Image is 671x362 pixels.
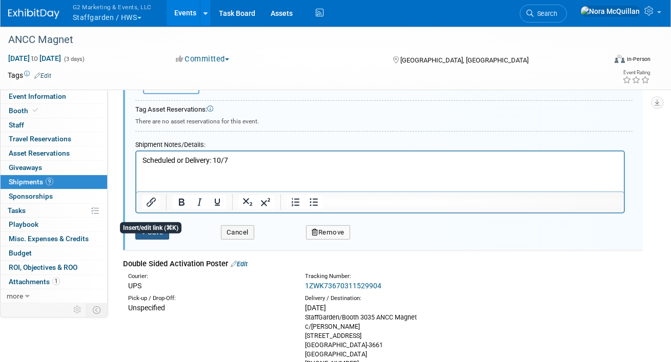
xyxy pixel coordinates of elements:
[33,108,38,113] i: Booth reservation complete
[1,175,107,189] a: Shipments9
[1,204,107,218] a: Tasks
[209,195,226,209] button: Underline
[9,163,42,172] span: Giveaways
[1,275,107,289] a: Attachments1
[1,146,107,160] a: Asset Reservations
[1,289,107,303] a: more
[1,118,107,132] a: Staff
[135,105,633,115] div: Tag Asset Reservations:
[287,195,304,209] button: Numbered list
[1,132,107,146] a: Travel Reservations
[1,246,107,260] a: Budget
[8,70,51,80] td: Tags
[69,303,87,316] td: Personalize Event Tab Strip
[191,195,208,209] button: Italic
[221,225,254,240] button: Cancel
[128,272,290,281] div: Courier:
[5,31,596,49] div: ANCC Magnet
[1,232,107,246] a: Misc. Expenses & Credits
[7,292,23,300] span: more
[9,149,70,157] span: Asset Reservations
[1,261,107,274] a: ROI, Objectives & ROO
[305,272,511,281] div: Tracking Number:
[9,249,32,257] span: Budget
[305,294,466,303] div: Delivery / Destination:
[128,294,290,303] div: Pick-up / Drop-Off:
[9,135,71,143] span: Travel Reservations
[123,259,643,269] div: Double Sided Activation Poster
[63,56,85,62] span: (3 days)
[1,189,107,203] a: Sponsorships
[1,218,107,231] a: Playbook
[231,260,248,268] a: Edit
[52,278,60,285] span: 1
[1,161,107,175] a: Giveaways
[9,92,66,100] span: Event Information
[9,178,53,186] span: Shipments
[534,10,557,17] span: Search
[46,178,53,185] span: 9
[135,115,633,126] div: There are no asset reservations for this event.
[305,282,381,290] a: 1ZWK73670311529904
[136,152,624,191] iframe: Rich Text Area
[520,5,567,23] a: Search
[30,54,39,62] span: to
[306,225,350,240] button: Remove
[143,195,160,209] button: Insert/edit link
[9,235,89,243] span: Misc. Expenses & Credits
[8,9,59,19] img: ExhibitDay
[172,54,233,65] button: Committed
[34,72,51,79] a: Edit
[9,278,60,286] span: Attachments
[135,225,169,240] button: Save
[9,192,53,200] span: Sponsorships
[626,55,650,63] div: In-Person
[9,220,38,228] span: Playbook
[135,136,625,151] div: Shipment Notes/Details:
[305,195,322,209] button: Bullet list
[73,2,152,12] span: G2 Marketing & Events, LLC
[1,104,107,118] a: Booth
[87,303,108,316] td: Toggle Event Tabs
[8,206,26,215] span: Tasks
[8,54,62,63] span: [DATE] [DATE]
[128,304,165,312] span: Unspecified
[615,55,625,63] img: Format-Inperson.png
[305,303,466,313] div: [DATE]
[239,195,256,209] button: Subscript
[9,263,77,271] span: ROI, Objectives & ROO
[9,121,24,129] span: Staff
[400,56,528,64] span: [GEOGRAPHIC_DATA], [GEOGRAPHIC_DATA]
[173,195,190,209] button: Bold
[257,195,274,209] button: Superscript
[9,107,40,115] span: Booth
[128,281,290,291] div: UPS
[556,53,650,69] div: Event Format
[622,70,650,75] div: Event Rating
[580,6,640,17] img: Nora McQuillan
[1,90,107,103] a: Event Information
